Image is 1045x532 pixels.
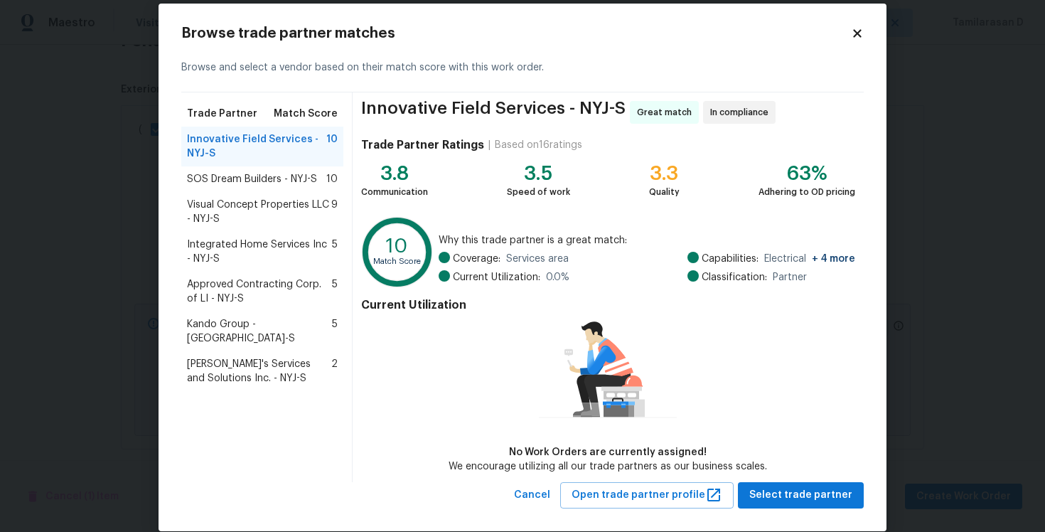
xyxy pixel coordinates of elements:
[514,486,550,504] span: Cancel
[361,138,484,152] h4: Trade Partner Ratings
[495,138,582,152] div: Based on 16 ratings
[361,166,428,181] div: 3.8
[702,270,767,284] span: Classification:
[507,185,570,199] div: Speed of work
[484,138,495,152] div: |
[187,132,326,161] span: Innovative Field Services - NYJ-S
[649,185,680,199] div: Quality
[373,257,421,265] text: Match Score
[332,317,338,346] span: 5
[649,166,680,181] div: 3.3
[702,252,759,266] span: Capabilities:
[331,357,338,385] span: 2
[361,185,428,199] div: Communication
[187,357,331,385] span: [PERSON_NAME]'s Services and Solutions Inc. - NYJ-S
[546,270,569,284] span: 0.0 %
[331,198,338,226] span: 9
[332,277,338,306] span: 5
[187,172,317,186] span: SOS Dream Builders - NYJ-S
[361,298,855,312] h4: Current Utilization
[361,101,626,124] span: Innovative Field Services - NYJ-S
[637,105,697,119] span: Great match
[449,459,767,474] div: We encourage utilizing all our trade partners as our business scales.
[508,482,556,509] button: Cancel
[187,107,257,121] span: Trade Partner
[560,482,734,509] button: Open trade partner profile
[386,236,408,256] text: 10
[710,105,774,119] span: In compliance
[453,252,500,266] span: Coverage:
[187,238,332,266] span: Integrated Home Services Inc - NYJ-S
[187,317,332,346] span: Kando Group - [GEOGRAPHIC_DATA]-S
[187,277,332,306] span: Approved Contracting Corp. of LI - NYJ-S
[738,482,864,509] button: Select trade partner
[507,166,570,181] div: 3.5
[764,252,855,266] span: Electrical
[453,270,540,284] span: Current Utilization:
[506,252,569,266] span: Services area
[439,233,855,248] span: Why this trade partner is a great match:
[572,486,722,504] span: Open trade partner profile
[812,254,855,264] span: + 4 more
[332,238,338,266] span: 5
[181,43,864,92] div: Browse and select a vendor based on their match score with this work order.
[181,26,851,41] h2: Browse trade partner matches
[749,486,852,504] span: Select trade partner
[274,107,338,121] span: Match Score
[449,445,767,459] div: No Work Orders are currently assigned!
[773,270,807,284] span: Partner
[326,132,338,161] span: 10
[759,185,855,199] div: Adhering to OD pricing
[326,172,338,186] span: 10
[759,166,855,181] div: 63%
[187,198,331,226] span: Visual Concept Properties LLC - NYJ-S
